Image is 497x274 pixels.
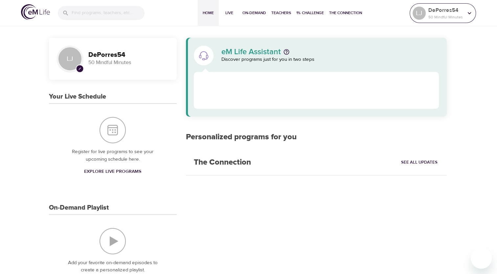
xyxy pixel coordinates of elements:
[81,166,144,178] a: Explore Live Programs
[198,50,209,61] img: eM Life Assistant
[200,10,216,16] span: Home
[296,10,324,16] span: 1% Challenge
[88,51,169,59] h3: DePorres54
[471,248,492,269] iframe: Button to launch messaging window
[100,228,126,254] img: On-Demand Playlist
[271,10,291,16] span: Teachers
[62,148,164,163] p: Register for live programs to see your upcoming schedule here.
[428,14,463,20] p: 50 Mindful Minutes
[221,10,237,16] span: Live
[88,59,169,66] p: 50 Mindful Minutes
[413,7,426,20] div: LJ
[186,132,447,142] h2: Personalized programs for you
[62,259,164,274] p: Add your favorite on-demand episodes to create a personalized playlist.
[49,93,106,101] h3: Your Live Schedule
[100,117,126,143] img: Your Live Schedule
[49,204,109,212] h3: On-Demand Playlist
[401,159,437,166] span: See All Updates
[221,48,281,56] p: eM Life Assistant
[399,157,439,168] a: See All Updates
[21,4,50,20] img: logo
[329,10,362,16] span: The Connection
[221,56,439,63] p: Discover programs just for you in two steps
[57,46,83,72] div: LJ
[84,168,141,176] span: Explore Live Programs
[242,10,266,16] span: On-Demand
[186,150,259,175] h2: The Connection
[428,6,463,14] p: DePorres54
[72,6,145,20] input: Find programs, teachers, etc...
